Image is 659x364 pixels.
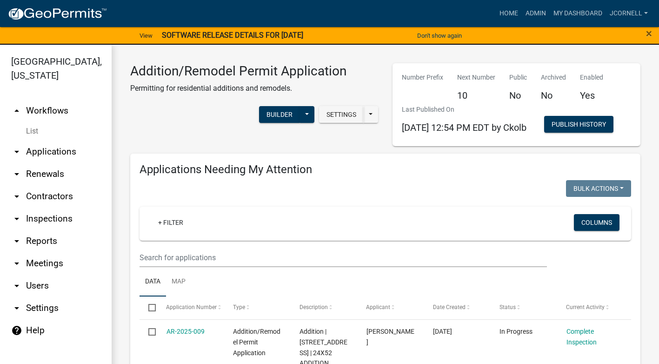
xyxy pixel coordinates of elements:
[646,27,652,40] span: ×
[424,297,491,319] datatable-header-cell: Date Created
[130,83,346,94] p: Permitting for residential additions and remodels.
[233,328,280,357] span: Addition/Remodel Permit Application
[544,121,613,128] wm-modal-confirm: Workflow Publish History
[11,169,22,180] i: arrow_drop_down
[566,180,631,197] button: Bulk Actions
[550,5,606,22] a: My Dashboard
[11,191,22,202] i: arrow_drop_down
[402,122,526,133] span: [DATE] 12:54 PM EDT by Ckolb
[259,106,300,123] button: Builder
[358,297,424,319] datatable-header-cell: Applicant
[11,258,22,269] i: arrow_drop_down
[491,297,557,319] datatable-header-cell: Status
[402,73,443,82] p: Number Prefix
[509,90,527,101] h5: No
[366,304,391,310] span: Applicant
[166,328,205,335] a: AR-2025-009
[11,146,22,157] i: arrow_drop_down
[300,304,328,310] span: Description
[457,90,495,101] h5: 10
[11,213,22,224] i: arrow_drop_down
[509,73,527,82] p: Public
[541,73,566,82] p: Archived
[646,28,652,39] button: Close
[499,304,516,310] span: Status
[541,90,566,101] h5: No
[140,297,157,319] datatable-header-cell: Select
[566,304,605,310] span: Current Activity
[433,304,466,310] span: Date Created
[166,304,217,310] span: Application Number
[130,63,346,79] h3: Addition/Remodel Permit Application
[166,267,191,297] a: Map
[162,31,303,40] strong: SOFTWARE RELEASE DETAILS FOR [DATE]
[366,328,414,346] span: RITCHIE BLDG
[291,297,357,319] datatable-header-cell: Description
[140,267,166,297] a: Data
[140,248,547,267] input: Search for applications
[233,304,245,310] span: Type
[544,116,613,133] button: Publish History
[11,280,22,291] i: arrow_drop_down
[11,325,22,336] i: help
[457,73,495,82] p: Next Number
[319,106,364,123] button: Settings
[157,297,224,319] datatable-header-cell: Application Number
[433,328,452,335] span: 09/16/2025
[580,90,603,101] h5: Yes
[558,297,624,319] datatable-header-cell: Current Activity
[580,73,603,82] p: Enabled
[140,163,631,176] h4: Applications Needing My Attention
[11,105,22,116] i: arrow_drop_up
[574,214,619,231] button: Columns
[606,5,652,22] a: jcornell
[522,5,550,22] a: Admin
[402,105,526,115] p: Last Published On
[566,328,597,346] a: Complete Inspection
[11,303,22,314] i: arrow_drop_down
[499,328,533,335] span: In Progress
[136,28,156,43] a: View
[151,214,191,231] a: + Filter
[224,297,291,319] datatable-header-cell: Type
[496,5,522,22] a: Home
[413,28,466,43] button: Don't show again
[11,236,22,247] i: arrow_drop_down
